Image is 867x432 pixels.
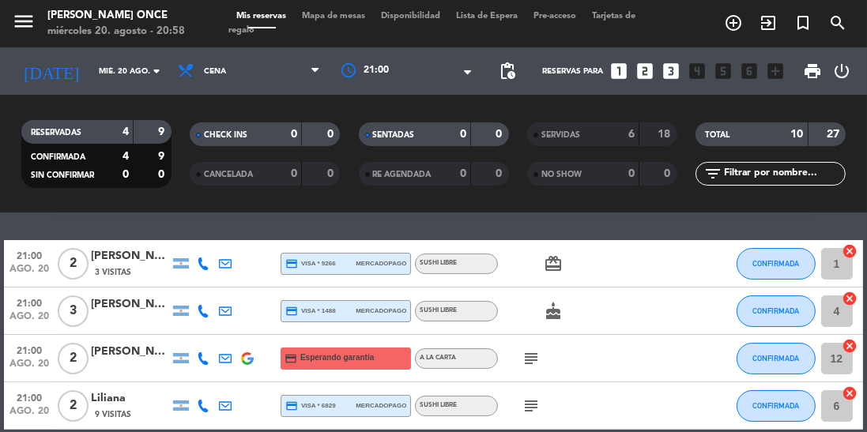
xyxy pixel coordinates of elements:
span: Pre-acceso [526,12,584,21]
span: pending_actions [498,62,517,81]
div: miércoles 20. agosto - 20:58 [47,24,185,39]
div: [PERSON_NAME] [91,247,170,265]
strong: 0 [291,168,297,179]
span: RE AGENDADA [373,171,432,178]
span: ago. 20 [9,264,49,282]
span: mercadopago [356,258,406,269]
span: Sushi libre [420,260,457,266]
span: ago. 20 [9,359,49,377]
span: 21:00 [9,340,49,359]
button: CONFIRMADA [737,343,816,374]
span: Mis reservas [228,12,294,21]
span: Sushi libre [420,402,457,408]
button: CONFIRMADA [737,390,816,422]
div: LOG OUT [828,47,855,95]
i: credit_card [285,257,298,270]
i: credit_card [285,352,297,365]
i: looks_6 [739,61,760,81]
strong: 6 [628,129,635,140]
i: cake [544,302,563,321]
span: 3 [58,295,89,327]
strong: 0 [158,169,168,180]
span: 21:00 [9,388,49,406]
span: 2 [58,343,89,374]
div: [PERSON_NAME] [91,295,170,314]
span: CANCELADA [204,171,253,178]
strong: 0 [123,169,129,180]
i: menu [12,9,36,33]
span: TOTAL [705,131,729,139]
i: exit_to_app [759,13,778,32]
strong: 0 [327,168,337,179]
i: turned_in_not [793,13,812,32]
span: SERVIDAS [541,131,580,139]
span: 21:00 [9,246,49,264]
span: ago. 20 [9,406,49,424]
span: Mapa de mesas [294,12,373,21]
span: 3 Visitas [95,266,131,279]
span: CHECK INS [204,131,247,139]
span: 2 [58,248,89,280]
i: looks_5 [713,61,733,81]
i: looks_one [609,61,629,81]
span: mercadopago [356,306,406,316]
i: add_circle_outline [724,13,743,32]
span: Reservas para [542,67,603,76]
strong: 0 [664,168,673,179]
span: Sushi libre [420,307,457,314]
span: Esperando garantía [300,351,374,364]
button: CONFIRMADA [737,248,816,280]
i: [DATE] [12,54,91,88]
i: card_giftcard [544,254,563,273]
i: power_settings_new [832,62,851,81]
i: filter_list [703,164,722,183]
i: looks_two [635,61,655,81]
span: Cena [204,67,226,76]
span: CONFIRMADA [752,306,799,315]
i: credit_card [285,305,298,317]
span: SENTADAS [373,131,415,139]
span: visa * 6829 [285,400,335,412]
strong: 4 [123,151,129,162]
div: [PERSON_NAME] [91,343,170,361]
span: NO SHOW [541,171,582,178]
strong: 10 [791,129,804,140]
span: Lista de Espera [448,12,526,21]
span: 21:00 [9,293,49,311]
div: [PERSON_NAME] Once [47,8,185,24]
span: CONFIRMADA [752,354,799,363]
span: print [803,62,822,81]
strong: 18 [658,129,673,140]
strong: 0 [460,129,466,140]
span: 9 Visitas [95,408,131,421]
strong: 9 [158,126,168,137]
span: SIN CONFIRMAR [31,171,94,179]
span: visa * 1488 [285,305,335,317]
button: CONFIRMADA [737,295,816,327]
span: 2 [58,390,89,422]
span: CONFIRMADA [752,401,799,410]
span: mercadopago [356,400,406,411]
span: 21:00 [364,63,389,79]
i: looks_4 [687,61,707,81]
i: arrow_drop_down [147,62,166,81]
i: cancel [842,338,858,354]
input: Filtrar por nombre... [722,165,845,182]
strong: 0 [496,168,505,179]
i: cancel [842,243,858,259]
i: credit_card [285,400,298,412]
strong: 0 [327,129,337,140]
i: subject [522,349,541,368]
strong: 0 [628,168,635,179]
i: add_box [765,61,786,81]
span: CONFIRMADA [752,259,799,268]
span: A LA CARTA [420,355,456,361]
span: ago. 20 [9,311,49,329]
i: looks_3 [661,61,681,81]
strong: 0 [291,129,297,140]
strong: 9 [158,151,168,162]
i: cancel [842,291,858,306]
img: google-logo.png [241,352,254,365]
span: RESERVADAS [31,129,81,137]
div: Liliana [91,389,170,408]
